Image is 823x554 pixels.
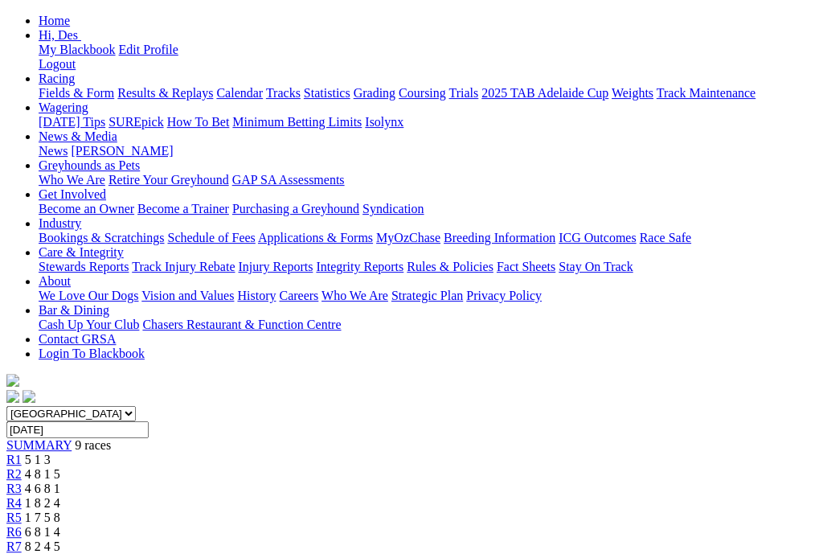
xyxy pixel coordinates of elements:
a: R4 [6,496,22,510]
a: Greyhounds as Pets [39,158,140,172]
a: Cash Up Your Club [39,318,139,331]
a: Results & Replays [117,86,213,100]
a: MyOzChase [376,231,440,244]
a: Privacy Policy [466,289,542,302]
a: Login To Blackbook [39,347,145,360]
a: SUMMARY [6,438,72,452]
div: News & Media [39,144,817,158]
a: R3 [6,482,22,495]
a: Statistics [304,86,350,100]
a: Coursing [399,86,446,100]
a: SUREpick [109,115,163,129]
span: 4 8 1 5 [25,467,60,481]
a: Become an Owner [39,202,134,215]
a: Isolynx [365,115,403,129]
div: Bar & Dining [39,318,817,332]
div: Care & Integrity [39,260,817,274]
a: Stay On Track [559,260,633,273]
a: We Love Our Dogs [39,289,138,302]
a: Tracks [266,86,301,100]
a: R1 [6,453,22,466]
a: R6 [6,525,22,539]
a: About [39,274,71,288]
a: Who We Are [321,289,388,302]
a: News & Media [39,129,117,143]
a: Strategic Plan [391,289,463,302]
a: Track Injury Rebate [132,260,235,273]
a: Breeding Information [444,231,555,244]
img: facebook.svg [6,390,19,403]
a: How To Bet [167,115,230,129]
input: Select date [6,421,149,438]
span: 8 2 4 5 [25,540,60,553]
a: GAP SA Assessments [232,173,345,187]
a: ICG Outcomes [559,231,636,244]
span: 1 7 5 8 [25,511,60,524]
a: R5 [6,511,22,524]
div: Wagering [39,115,817,129]
a: Home [39,14,70,27]
a: Stewards Reports [39,260,129,273]
div: Get Involved [39,202,817,216]
a: Track Maintenance [657,86,755,100]
a: Care & Integrity [39,245,124,259]
div: About [39,289,817,303]
span: 9 races [75,438,111,452]
a: 2025 TAB Adelaide Cup [481,86,608,100]
a: Logout [39,57,76,71]
span: 6 8 1 4 [25,525,60,539]
a: Fact Sheets [497,260,555,273]
a: Injury Reports [238,260,313,273]
a: Bookings & Scratchings [39,231,164,244]
a: Wagering [39,101,88,114]
div: Racing [39,86,817,101]
a: Bar & Dining [39,303,109,317]
div: Greyhounds as Pets [39,173,817,187]
a: Edit Profile [119,43,178,56]
a: Fields & Form [39,86,114,100]
a: Applications & Forms [258,231,373,244]
span: 5 1 3 [25,453,51,466]
a: Minimum Betting Limits [232,115,362,129]
a: Weights [612,86,653,100]
a: Trials [448,86,478,100]
a: Schedule of Fees [167,231,255,244]
a: History [237,289,276,302]
a: Industry [39,216,81,230]
img: twitter.svg [23,390,35,403]
a: Become a Trainer [137,202,229,215]
a: News [39,144,68,158]
a: R2 [6,467,22,481]
a: Purchasing a Greyhound [232,202,359,215]
a: Calendar [216,86,263,100]
a: R7 [6,540,22,553]
a: [DATE] Tips [39,115,105,129]
a: Rules & Policies [407,260,493,273]
a: Hi, Des [39,28,81,42]
a: Integrity Reports [316,260,403,273]
span: Hi, Des [39,28,78,42]
a: Contact GRSA [39,332,116,346]
a: [PERSON_NAME] [71,144,173,158]
a: Syndication [362,202,424,215]
a: Racing [39,72,75,85]
a: Grading [354,86,395,100]
img: logo-grsa-white.png [6,374,19,387]
a: Get Involved [39,187,106,201]
a: Who We Are [39,173,105,187]
div: Industry [39,231,817,245]
a: Vision and Values [141,289,234,302]
a: Careers [279,289,318,302]
a: My Blackbook [39,43,116,56]
span: 1 8 2 4 [25,496,60,510]
a: Race Safe [639,231,690,244]
div: Hi, Des [39,43,817,72]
